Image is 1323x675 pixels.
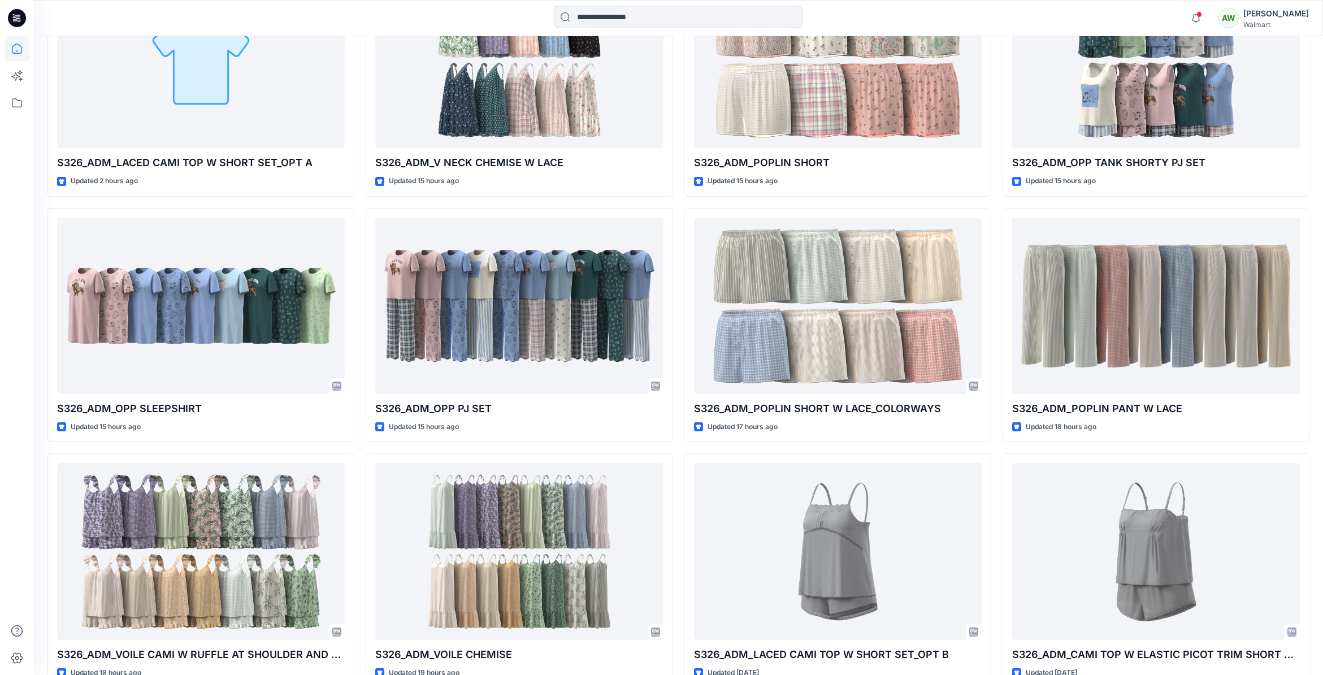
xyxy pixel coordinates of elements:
[57,401,345,417] p: S326_ADM_OPP SLEEPSHIRT
[694,155,982,171] p: S326_ADM_POPLIN SHORT
[1012,401,1300,417] p: S326_ADM_POPLIN PANT W LACE
[71,421,141,433] p: Updated 15 hours ago
[1012,155,1300,171] p: S326_ADM_OPP TANK SHORTY PJ SET
[694,218,982,394] a: S326_ADM_POPLIN SHORT W LACE_COLORWAYS
[375,155,663,171] p: S326_ADM_V NECK CHEMISE W LACE
[1243,7,1309,20] div: [PERSON_NAME]
[1012,463,1300,639] a: S326_ADM_CAMI TOP W ELASTIC PICOT TRIM SHORT SET
[708,421,778,433] p: Updated 17 hours ago
[57,463,345,639] a: S326_ADM_VOILE CAMI W RUFFLE AT SHOULDER AND SHORT SET
[1243,20,1309,29] div: Walmart
[57,218,345,394] a: S326_ADM_OPP SLEEPSHIRT
[71,175,138,187] p: Updated 2 hours ago
[1026,421,1096,433] p: Updated 18 hours ago
[375,647,663,663] p: S326_ADM_VOILE CHEMISE
[1012,218,1300,394] a: S326_ADM_POPLIN PANT W LACE
[375,463,663,639] a: S326_ADM_VOILE CHEMISE
[694,463,982,639] a: S326_ADM_LACED CAMI TOP W SHORT SET_OPT B
[375,218,663,394] a: S326_ADM_OPP PJ SET
[708,175,778,187] p: Updated 15 hours ago
[1012,647,1300,663] p: S326_ADM_CAMI TOP W ELASTIC PICOT TRIM SHORT SET
[694,647,982,663] p: S326_ADM_LACED CAMI TOP W SHORT SET_OPT B
[1026,175,1096,187] p: Updated 15 hours ago
[1218,8,1239,28] div: AW
[389,421,459,433] p: Updated 15 hours ago
[694,401,982,417] p: S326_ADM_POPLIN SHORT W LACE_COLORWAYS
[375,401,663,417] p: S326_ADM_OPP PJ SET
[57,155,345,171] p: S326_ADM_LACED CAMI TOP W SHORT SET_OPT A
[57,647,345,663] p: S326_ADM_VOILE CAMI W RUFFLE AT SHOULDER AND SHORT SET
[389,175,459,187] p: Updated 15 hours ago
